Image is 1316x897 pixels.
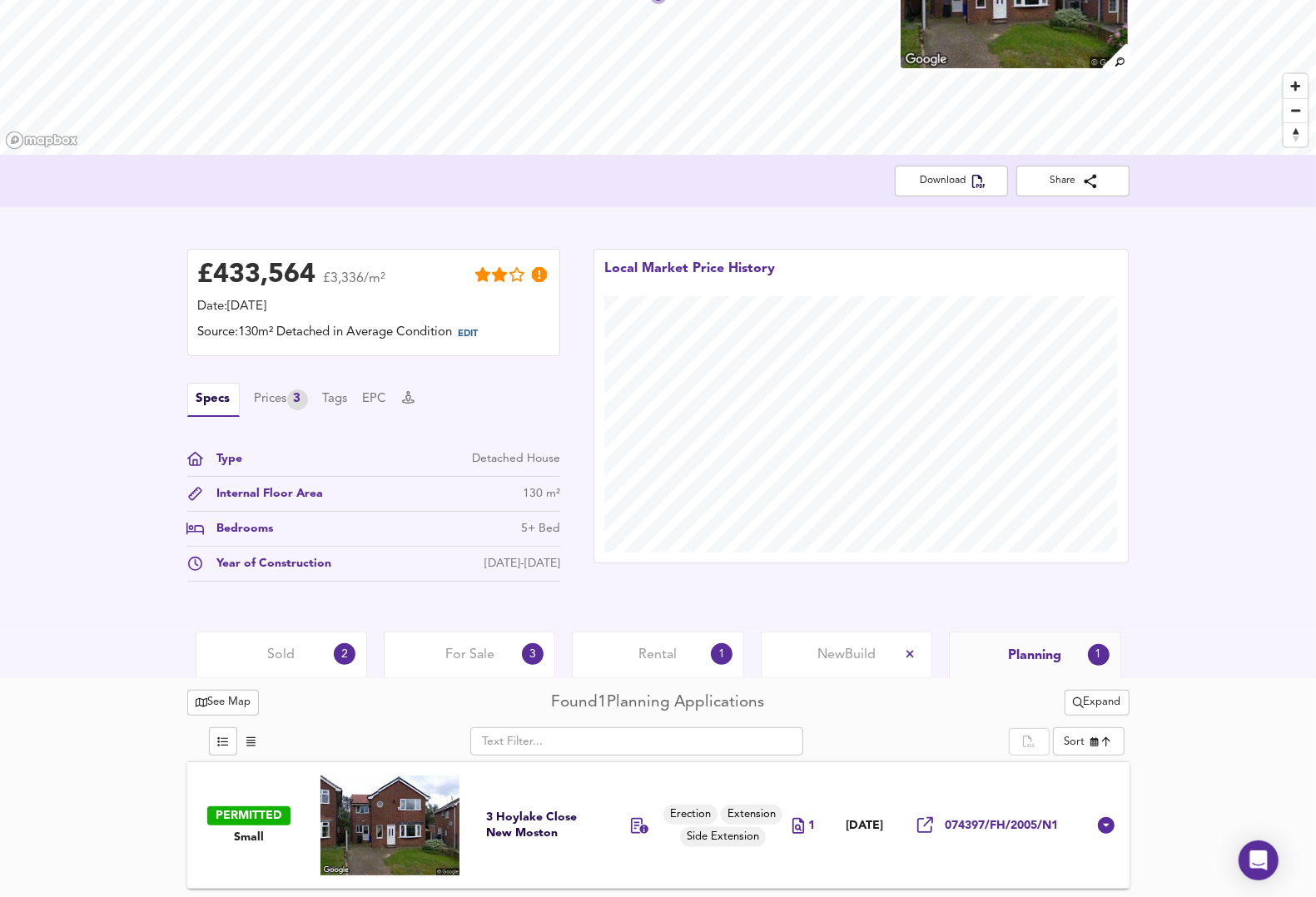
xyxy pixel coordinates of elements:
[522,643,544,665] div: 3
[198,298,549,316] div: Date: [DATE]
[320,776,459,875] img: streetview
[817,646,876,664] span: New Build
[1030,172,1116,190] span: Share
[255,389,308,410] button: Prices3
[1009,728,1049,756] div: split button
[255,389,308,410] div: Prices
[1284,122,1308,146] button: Reset bearing to north
[323,390,348,409] button: Tags
[1239,840,1279,880] div: Open Intercom Messenger
[721,807,782,823] span: Extension
[204,485,324,503] div: Internal Floor Area
[1008,647,1061,665] span: Planning
[187,762,1130,889] div: PERMITTEDSmall3 Hoylake Close New MostonErectionExtensionSide Extension1[DATE]074397/FH/2005/N1
[908,172,995,190] span: Download
[484,555,560,572] div: [DATE]-[DATE]
[604,260,775,296] div: Local Market Price History
[639,646,678,664] span: Rental
[1073,693,1121,712] span: Expand
[324,272,386,296] span: £3,336/m²
[946,818,1059,834] span: 074397/FH/2005/N1
[1065,690,1130,716] div: split button
[459,330,479,339] span: EDIT
[1053,727,1125,756] div: Sort
[204,555,332,572] div: Year of Construction
[1065,734,1085,750] div: Sort
[1100,42,1130,71] img: search
[846,819,883,833] span: [DATE]
[1096,815,1116,835] svg: Show Details
[187,383,240,417] button: Specs
[287,389,308,410] div: 3
[1016,166,1130,196] button: Share
[198,263,316,288] div: £ 433,564
[680,827,766,847] div: Side Extension
[631,818,649,837] div: Erection of a two storey side extension, projecting beyond the existing rear building line
[363,390,387,409] button: EPC
[663,807,718,823] span: Erection
[663,805,718,825] div: Erection
[1088,644,1110,666] div: 1
[721,805,782,825] div: Extension
[198,324,549,345] div: Source: 130m² Detached in Average Condition
[5,131,78,150] a: Mapbox homepage
[196,693,251,712] span: See Map
[809,818,816,834] span: 1
[187,690,260,716] button: See Map
[1284,74,1308,98] button: Zoom in
[234,830,264,845] span: Small
[523,485,560,503] div: 130 m²
[895,166,1008,196] button: Download
[472,450,560,468] div: Detached House
[711,643,732,665] div: 1
[551,691,764,714] div: Found 1 Planning Applications
[204,520,274,538] div: Bedrooms
[680,830,766,845] span: Side Extension
[334,643,355,665] div: 2
[207,806,291,825] div: PERMITTED
[486,810,593,841] div: 3 Hoylake Close New Moston
[204,450,243,468] div: Type
[445,646,494,664] span: For Sale
[1065,690,1130,716] button: Expand
[521,520,560,538] div: 5+ Bed
[1284,98,1308,122] button: Zoom out
[267,646,295,664] span: Sold
[470,727,803,756] input: Text Filter...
